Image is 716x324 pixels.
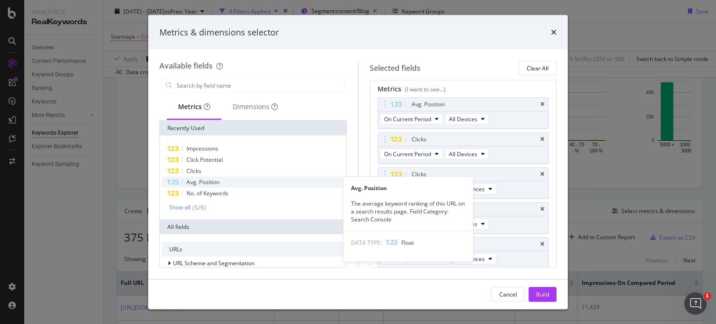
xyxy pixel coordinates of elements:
div: (I want to see...) [405,85,446,93]
span: All Devices [449,115,477,123]
span: URL Scheme and Segmentation [173,259,255,267]
div: Recently Used [160,121,346,136]
div: Clicks [412,170,427,179]
button: All Devices [452,253,496,264]
span: All Devices [449,150,477,158]
div: times [551,26,557,38]
div: times [540,102,544,107]
button: Clear All [519,61,557,76]
span: No. of Keywords [186,189,228,197]
button: On Current Period [380,113,443,124]
button: All Devices [445,113,489,124]
div: Metrics & dimensions selector [159,26,279,38]
div: Build [536,290,549,298]
div: times [540,241,544,247]
button: Cancel [491,287,525,302]
button: All Devices [452,183,496,194]
div: Selected fields [370,62,420,73]
iframe: Intercom live chat [684,292,707,315]
div: times [540,172,544,177]
span: Float [401,239,414,247]
div: Avg. Position [344,184,473,192]
button: Build [529,287,557,302]
span: On Current Period [384,150,431,158]
span: Click Potential [186,156,223,164]
button: On Current Period [380,148,443,159]
span: Impressions [186,145,218,152]
div: times [540,137,544,142]
div: URLs [162,242,344,257]
span: 1 [703,292,711,300]
span: Avg. Position [186,178,220,186]
div: modal [148,15,568,309]
div: All fields [160,220,346,234]
input: Search by field name [176,78,344,92]
div: Dimensions [233,102,278,111]
div: The average keyword ranking of this URL on a search results page. Field Category: Search Console [344,200,473,223]
div: Avg. PositiontimesOn Current PeriodAll Devices [378,97,549,129]
div: Metrics [378,84,549,97]
span: DATA TYPE: [351,239,382,247]
div: Available fields [159,61,213,71]
span: On Current Period [384,115,431,123]
button: All Devices [445,148,489,159]
div: ( 5 / 6 ) [191,203,206,212]
div: Cancel [499,290,517,298]
div: Clear All [527,64,549,72]
span: Clicks [186,167,201,175]
div: Avg. Position [412,100,445,109]
div: ClickstimesOn Current PeriodAll Devices [378,132,549,164]
div: Show all [169,204,191,211]
div: Metrics [178,102,210,111]
div: Clicks [412,135,427,144]
div: ClickstimesOn Compared PeriodAll Devices [378,167,549,199]
div: times [540,207,544,212]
